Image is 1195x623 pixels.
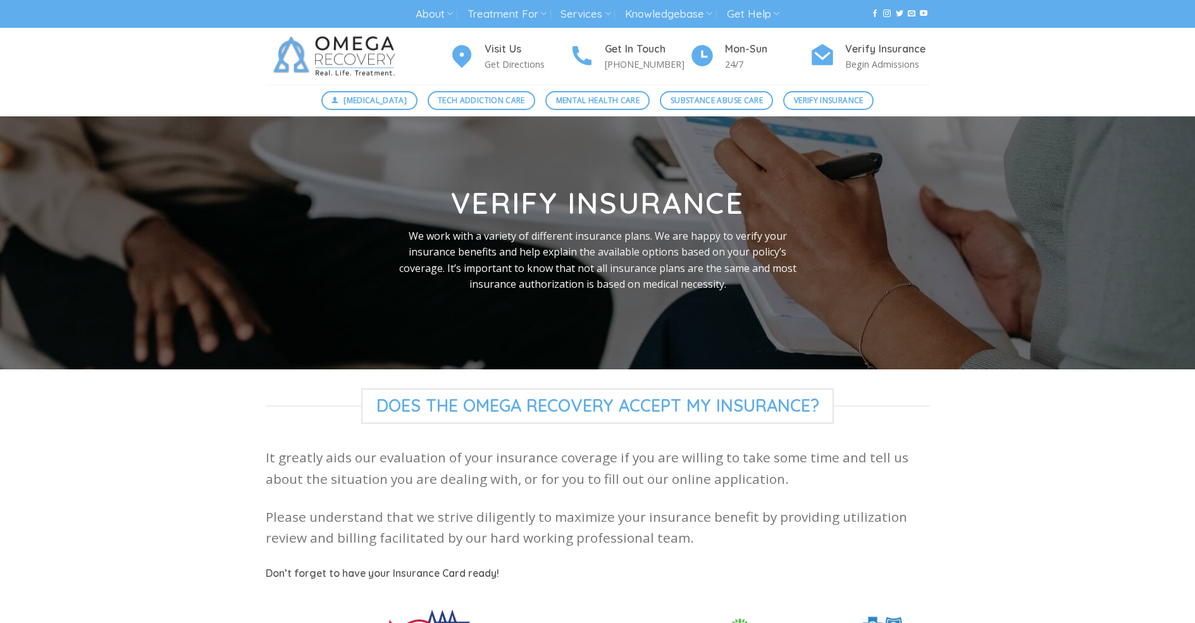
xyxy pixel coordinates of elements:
span: Verify Insurance [794,94,864,106]
span: Tech Addiction Care [438,94,525,106]
a: Get Help [727,3,779,26]
p: 24/7 [725,57,810,71]
a: Send us an email [908,9,915,18]
span: Substance Abuse Care [671,94,763,106]
a: Verify Insurance [783,91,874,110]
p: Begin Admissions [845,57,930,71]
a: Services [560,3,610,26]
h4: Visit Us [485,41,569,58]
a: Follow on Twitter [896,9,903,18]
a: Follow on YouTube [920,9,927,18]
a: Mental Health Care [545,91,650,110]
strong: Verify Insurance [451,185,744,221]
h4: Verify Insurance [845,41,930,58]
span: [MEDICAL_DATA] [344,94,407,106]
img: Omega Recovery [266,28,408,85]
a: [MEDICAL_DATA] [321,91,418,110]
a: Knowledgebase [625,3,712,26]
a: Visit Us Get Directions [449,41,569,72]
a: Verify Insurance Begin Admissions [810,41,930,72]
a: Substance Abuse Care [660,91,773,110]
h4: Get In Touch [605,41,690,58]
span: Does The Omega Recovery Accept My Insurance? [361,388,834,424]
a: Follow on Facebook [871,9,879,18]
h5: Don’t forget to have your Insurance Card ready! [266,565,930,582]
a: Treatment For [467,3,547,26]
p: [PHONE_NUMBER] [605,57,690,71]
p: Get Directions [485,57,569,71]
p: We work with a variety of different insurance plans. We are happy to verify your insurance benefi... [393,228,803,293]
h4: Mon-Sun [725,41,810,58]
a: Follow on Instagram [883,9,891,18]
p: Please understand that we strive diligently to maximize your insurance benefit by providing utili... [266,507,930,549]
p: It greatly aids our evaluation of your insurance coverage if you are willing to take some time an... [266,447,930,490]
a: Get In Touch [PHONE_NUMBER] [569,41,690,72]
a: About [416,3,453,26]
span: Mental Health Care [556,94,640,106]
a: Tech Addiction Care [428,91,536,110]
